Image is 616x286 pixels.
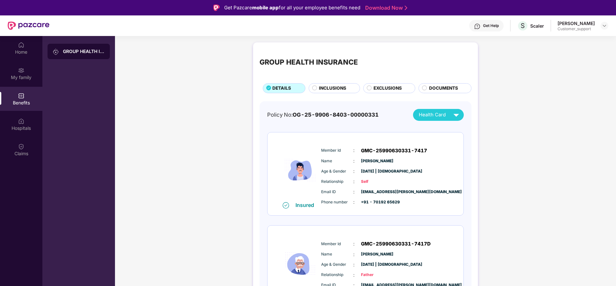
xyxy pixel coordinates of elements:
[224,4,360,12] div: Get Pazcare for all your employee benefits need
[361,199,393,205] span: +91 - 70192 65629
[321,272,353,278] span: Relationship
[353,188,355,195] span: :
[361,179,393,185] span: Self
[353,178,355,185] span: :
[353,251,355,258] span: :
[413,109,464,121] button: Health Card
[321,262,353,268] span: Age & Gender
[405,4,407,11] img: Stroke
[474,23,480,30] img: svg+xml;base64,PHN2ZyBpZD0iSGVscC0zMngzMiIgeG1sbnM9Imh0dHA6Ly93d3cudzMub3JnLzIwMDAvc3ZnIiB3aWR0aD...
[267,111,379,119] div: Policy No:
[18,42,24,48] img: svg+xml;base64,PHN2ZyBpZD0iSG9tZSIgeG1sbnM9Imh0dHA6Ly93d3cudzMub3JnLzIwMDAvc3ZnIiB3aWR0aD0iMjAiIG...
[361,168,393,174] span: [DATE] | [DEMOGRAPHIC_DATA]
[361,251,393,257] span: [PERSON_NAME]
[63,48,105,55] div: GROUP HEALTH INSURANCE
[602,23,607,28] img: svg+xml;base64,PHN2ZyBpZD0iRHJvcGRvd24tMzJ4MzIiIHhtbG5zPSJodHRwOi8vd3d3LnczLm9yZy8yMDAwL3N2ZyIgd2...
[483,23,499,28] div: Get Help
[353,272,355,279] span: :
[530,23,544,29] div: Scaler
[361,147,427,155] span: GMC-25990630331-7417
[353,168,355,175] span: :
[429,85,458,92] span: DOCUMENTS
[353,261,355,268] span: :
[213,4,220,11] img: Logo
[295,202,318,208] div: Insured
[321,241,353,247] span: Member Id
[281,139,320,202] img: icon
[353,147,355,154] span: :
[283,202,289,209] img: svg+xml;base64,PHN2ZyB4bWxucz0iaHR0cDovL3d3dy53My5vcmcvMjAwMC9zdmciIHdpZHRoPSIxNiIgaGVpZ2h0PSIxNi...
[18,118,24,124] img: svg+xml;base64,PHN2ZyBpZD0iSG9zcGl0YWxzIiB4bWxucz0iaHR0cDovL3d3dy53My5vcmcvMjAwMC9zdmciIHdpZHRoPS...
[353,240,355,247] span: :
[18,93,24,99] img: svg+xml;base64,PHN2ZyBpZD0iQmVuZWZpdHMiIHhtbG5zPSJodHRwOi8vd3d3LnczLm9yZy8yMDAwL3N2ZyIgd2lkdGg9Ij...
[18,67,24,74] img: svg+xml;base64,PHN2ZyB3aWR0aD0iMjAiIGhlaWdodD0iMjAiIHZpZXdCb3g9IjAgMCAyMCAyMCIgZmlsbD0ibm9uZSIgeG...
[558,20,595,26] div: [PERSON_NAME]
[8,22,49,30] img: New Pazcare Logo
[319,85,346,92] span: INCLUSIONS
[419,111,446,119] span: Health Card
[321,189,353,195] span: Email ID
[353,199,355,206] span: :
[361,262,393,268] span: [DATE] | [DEMOGRAPHIC_DATA]
[272,85,291,92] span: DETAILS
[361,189,393,195] span: [EMAIL_ADDRESS][PERSON_NAME][DOMAIN_NAME]
[321,199,353,205] span: Phone number
[361,158,393,164] span: [PERSON_NAME]
[451,109,462,121] img: svg+xml;base64,PHN2ZyB4bWxucz0iaHR0cDovL3d3dy53My5vcmcvMjAwMC9zdmciIHZpZXdCb3g9IjAgMCAyNCAyNCIgd2...
[558,26,595,31] div: Customer_support
[321,251,353,257] span: Name
[361,240,431,248] span: GMC-25990630331-7417D
[18,143,24,150] img: svg+xml;base64,PHN2ZyBpZD0iQ2xhaW0iIHhtbG5zPSJodHRwOi8vd3d3LnczLm9yZy8yMDAwL3N2ZyIgd2lkdGg9IjIwIi...
[321,179,353,185] span: Relationship
[374,85,402,92] span: EXCLUSIONS
[260,57,358,67] div: GROUP HEALTH INSURANCE
[353,157,355,165] span: :
[293,112,379,118] span: OG-25-9906-8403-00000331
[521,22,525,30] span: S
[53,49,59,55] img: svg+xml;base64,PHN2ZyB3aWR0aD0iMjAiIGhlaWdodD0iMjAiIHZpZXdCb3g9IjAgMCAyMCAyMCIgZmlsbD0ibm9uZSIgeG...
[321,158,353,164] span: Name
[361,272,393,278] span: Father
[321,147,353,154] span: Member Id
[321,168,353,174] span: Age & Gender
[252,4,279,11] strong: mobile app
[365,4,405,11] a: Download Now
